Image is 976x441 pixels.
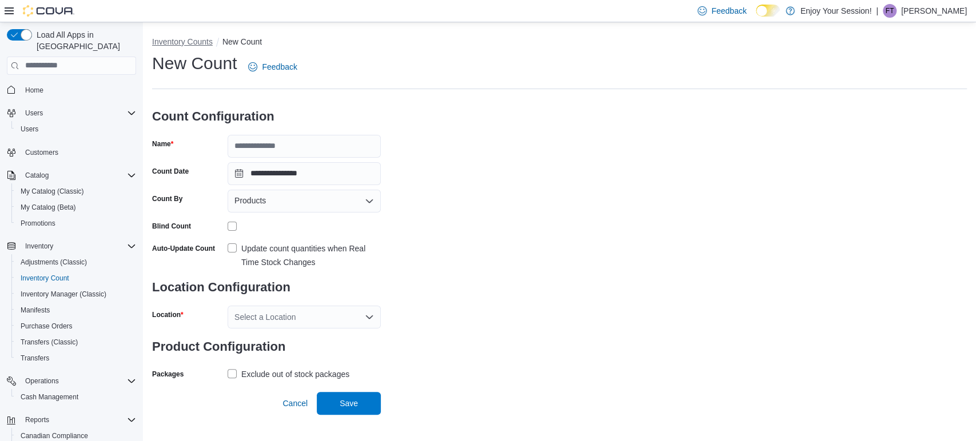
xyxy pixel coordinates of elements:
[11,286,141,302] button: Inventory Manager (Classic)
[11,254,141,270] button: Adjustments (Classic)
[11,183,141,199] button: My Catalog (Classic)
[21,106,47,120] button: Users
[228,162,381,185] input: Press the down key to open a popover containing a calendar.
[21,354,49,363] span: Transfers
[21,374,63,388] button: Operations
[16,122,136,136] span: Users
[241,367,349,381] div: Exclude out of stock packages
[365,197,374,206] button: Open list of options
[25,376,59,386] span: Operations
[152,167,189,176] label: Count Date
[25,148,58,157] span: Customers
[23,5,74,17] img: Cova
[317,392,381,415] button: Save
[11,302,141,318] button: Manifests
[16,201,81,214] a: My Catalog (Beta)
[152,52,237,75] h1: New Count
[16,319,136,333] span: Purchase Orders
[11,389,141,405] button: Cash Management
[16,185,136,198] span: My Catalog (Classic)
[21,322,73,331] span: Purchase Orders
[278,392,312,415] button: Cancel
[21,106,136,120] span: Users
[16,255,136,269] span: Adjustments (Classic)
[25,86,43,95] span: Home
[152,310,184,319] label: Location
[234,194,266,207] span: Products
[16,390,136,404] span: Cash Management
[756,5,780,17] input: Dark Mode
[16,335,82,349] a: Transfers (Classic)
[16,303,54,317] a: Manifests
[21,187,84,196] span: My Catalog (Classic)
[21,125,38,134] span: Users
[2,412,141,428] button: Reports
[21,83,48,97] a: Home
[16,351,54,365] a: Transfers
[21,169,136,182] span: Catalog
[16,185,89,198] a: My Catalog (Classic)
[21,146,63,159] a: Customers
[16,303,136,317] span: Manifests
[152,222,191,231] div: Blind Count
[25,171,49,180] span: Catalog
[800,4,872,18] p: Enjoy Your Session!
[21,338,78,347] span: Transfers (Classic)
[21,413,136,427] span: Reports
[16,271,74,285] a: Inventory Count
[25,415,49,424] span: Reports
[16,217,60,230] a: Promotions
[876,4,878,18] p: |
[282,398,308,409] span: Cancel
[152,244,215,253] label: Auto-Update Count
[21,274,69,283] span: Inventory Count
[152,194,182,203] label: Count By
[152,98,381,135] h3: Count Configuration
[16,287,111,301] a: Inventory Manager (Classic)
[241,242,381,269] div: Update count quantities when Real Time Stock Changes
[152,36,967,50] nav: An example of EuiBreadcrumbs
[21,83,136,97] span: Home
[21,392,78,402] span: Cash Management
[16,287,136,301] span: Inventory Manager (Classic)
[21,374,136,388] span: Operations
[152,139,173,149] label: Name
[340,398,358,409] span: Save
[2,105,141,121] button: Users
[21,258,87,267] span: Adjustments (Classic)
[16,390,83,404] a: Cash Management
[16,217,136,230] span: Promotions
[2,373,141,389] button: Operations
[21,239,58,253] button: Inventory
[16,335,136,349] span: Transfers (Classic)
[11,350,141,366] button: Transfers
[152,370,184,379] label: Packages
[11,215,141,231] button: Promotions
[886,4,894,18] span: FT
[16,351,136,365] span: Transfers
[244,55,301,78] a: Feedback
[25,109,43,118] span: Users
[21,306,50,315] span: Manifests
[222,37,262,46] button: New Count
[16,319,77,333] a: Purchase Orders
[21,239,136,253] span: Inventory
[21,203,76,212] span: My Catalog (Beta)
[21,145,136,159] span: Customers
[2,144,141,161] button: Customers
[262,61,297,73] span: Feedback
[2,238,141,254] button: Inventory
[16,201,136,214] span: My Catalog (Beta)
[16,271,136,285] span: Inventory Count
[25,242,53,251] span: Inventory
[11,318,141,334] button: Purchase Orders
[21,169,53,182] button: Catalog
[21,413,54,427] button: Reports
[2,82,141,98] button: Home
[16,255,91,269] a: Adjustments (Classic)
[152,269,381,306] h3: Location Configuration
[11,334,141,350] button: Transfers (Classic)
[32,29,136,52] span: Load All Apps in [GEOGRAPHIC_DATA]
[11,199,141,215] button: My Catalog (Beta)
